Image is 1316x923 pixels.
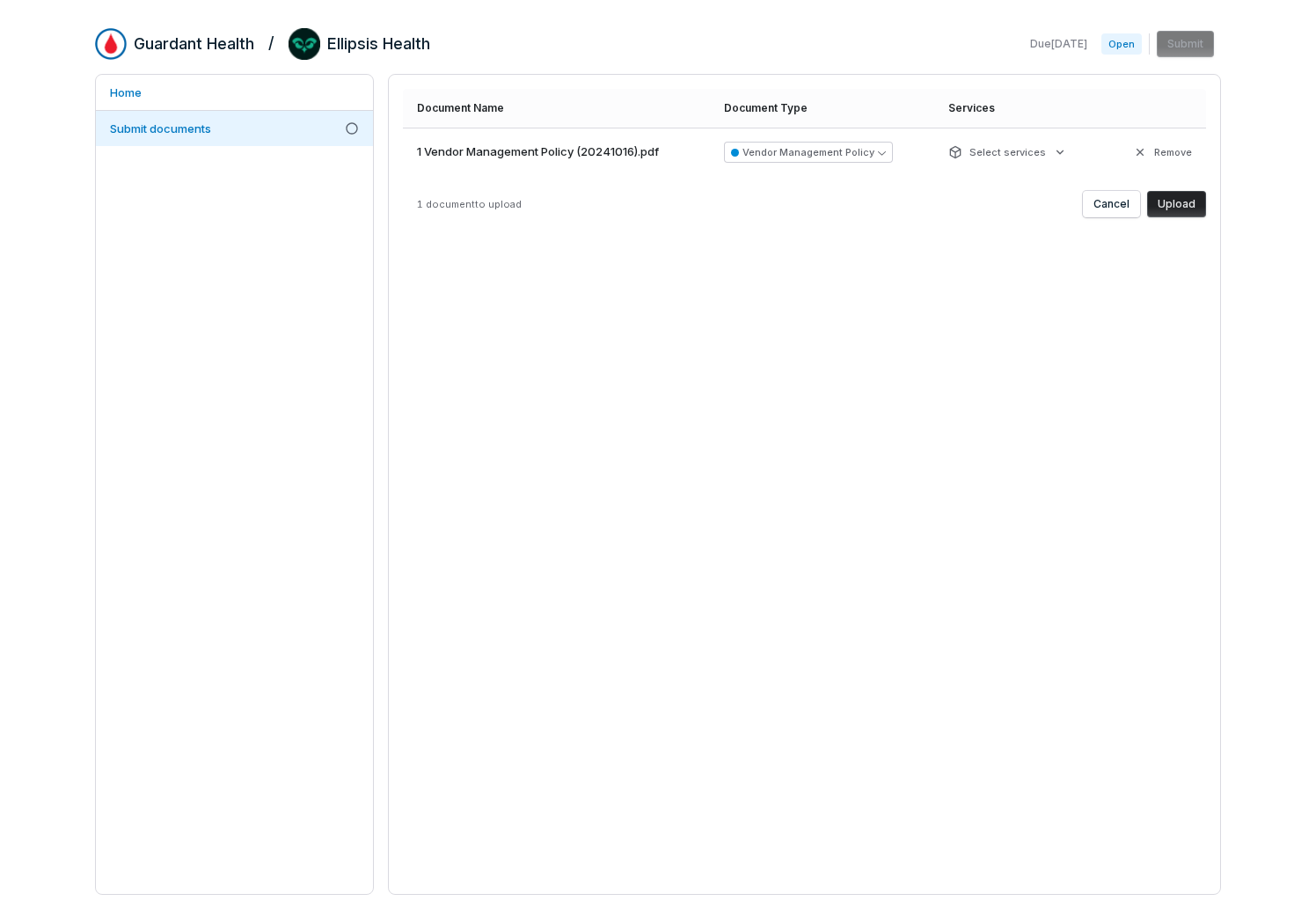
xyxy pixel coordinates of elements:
[1147,191,1206,217] button: Upload
[1083,191,1140,217] button: Cancel
[934,89,1101,128] th: Services
[96,75,373,110] a: Home
[327,33,430,55] h2: Ellipsis Health
[96,111,373,146] a: Submit documents
[724,142,893,163] button: Vendor Management Policy
[943,136,1072,168] button: Select services
[110,121,211,136] span: Submit documents
[268,28,274,55] h2: /
[417,198,522,210] span: 1 document to upload
[1101,33,1142,55] span: Open
[403,89,710,128] th: Document Name
[417,143,659,161] span: 1 Vendor Management Policy (20241016).pdf
[134,33,254,55] h2: Guardant Health
[710,89,934,128] th: Document Type
[1128,136,1197,168] button: Remove
[1030,37,1087,51] span: Due [DATE]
